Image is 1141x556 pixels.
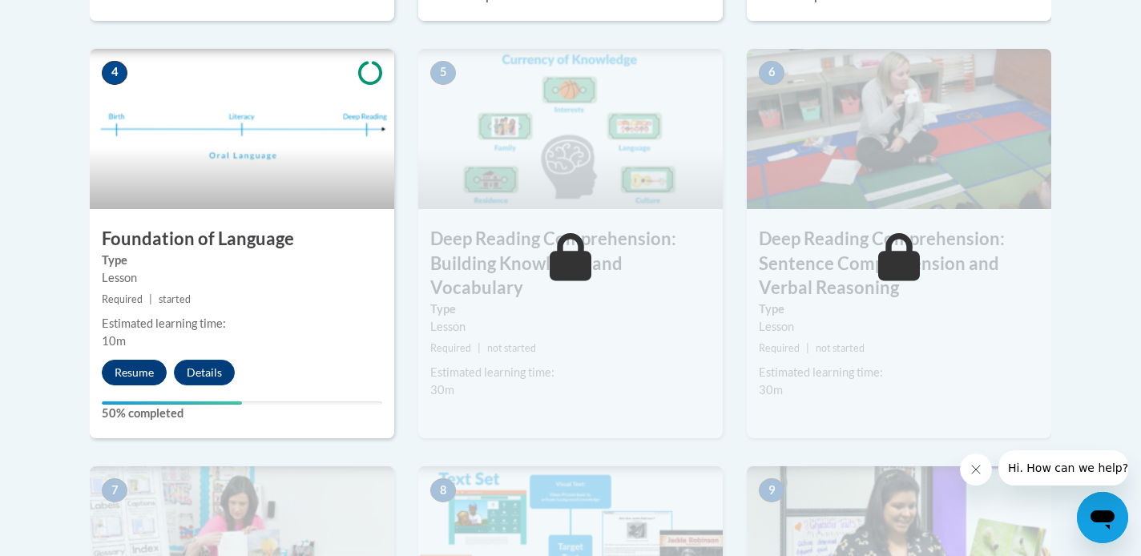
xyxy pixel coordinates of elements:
[430,342,471,354] span: Required
[159,293,191,305] span: started
[102,61,127,85] span: 4
[90,49,394,209] img: Course Image
[430,318,711,336] div: Lesson
[759,318,1039,336] div: Lesson
[102,401,242,405] div: Your progress
[960,453,992,485] iframe: Close message
[102,269,382,287] div: Lesson
[430,364,711,381] div: Estimated learning time:
[759,61,784,85] span: 6
[102,478,127,502] span: 7
[174,360,235,385] button: Details
[806,342,809,354] span: |
[102,405,382,422] label: 50% completed
[759,478,784,502] span: 9
[102,315,382,332] div: Estimated learning time:
[430,383,454,397] span: 30m
[102,334,126,348] span: 10m
[759,342,800,354] span: Required
[430,478,456,502] span: 8
[487,342,536,354] span: not started
[418,49,723,209] img: Course Image
[998,450,1128,485] iframe: Message from company
[747,49,1051,209] img: Course Image
[816,342,865,354] span: not started
[149,293,152,305] span: |
[102,252,382,269] label: Type
[747,227,1051,300] h3: Deep Reading Comprehension: Sentence Comprehension and Verbal Reasoning
[102,293,143,305] span: Required
[759,364,1039,381] div: Estimated learning time:
[430,61,456,85] span: 5
[418,227,723,300] h3: Deep Reading Comprehension: Building Knowledge and Vocabulary
[478,342,481,354] span: |
[759,383,783,397] span: 30m
[102,360,167,385] button: Resume
[430,300,711,318] label: Type
[759,300,1039,318] label: Type
[1077,492,1128,543] iframe: Button to launch messaging window
[90,227,394,252] h3: Foundation of Language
